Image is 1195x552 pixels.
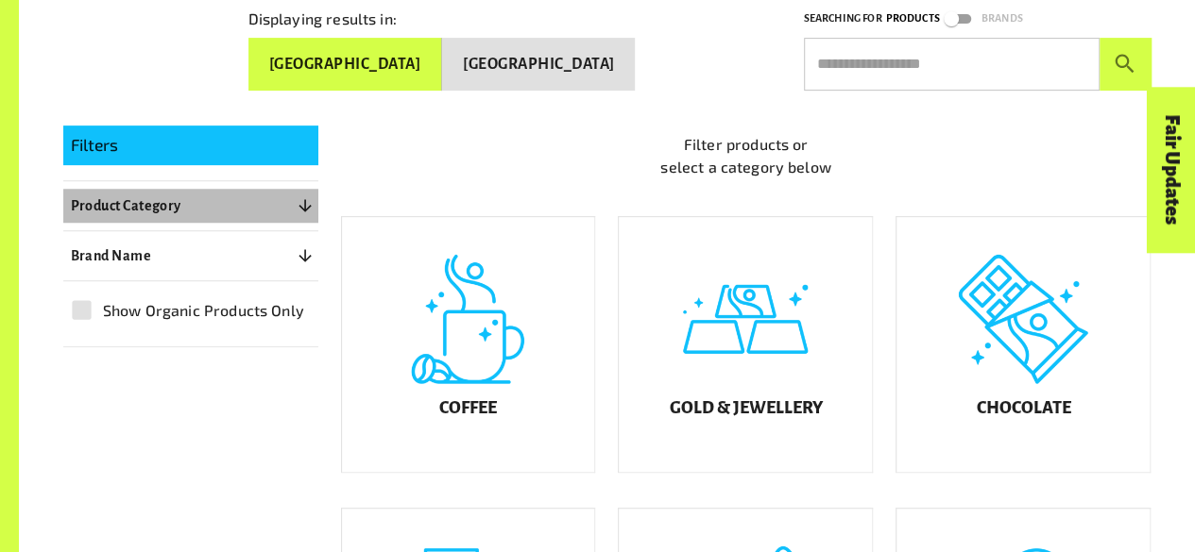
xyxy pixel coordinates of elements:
p: Displaying results in: [248,8,397,30]
p: Filter products or select a category below [341,133,1152,178]
a: Chocolate [896,216,1151,473]
button: [GEOGRAPHIC_DATA] [442,38,635,91]
p: Searching for [804,9,882,27]
h5: Gold & Jewellery [669,399,822,418]
h5: Coffee [439,399,497,418]
a: Gold & Jewellery [618,216,873,473]
p: Brand Name [71,244,152,267]
a: Coffee [341,216,596,473]
p: Products [885,9,939,27]
button: Brand Name [63,239,318,273]
button: [GEOGRAPHIC_DATA] [248,38,442,91]
p: Product Category [71,194,181,217]
button: Product Category [63,189,318,223]
h5: Chocolate [976,399,1070,418]
p: Filters [71,133,311,158]
span: Show Organic Products Only [103,299,304,322]
p: Brands [982,9,1023,27]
